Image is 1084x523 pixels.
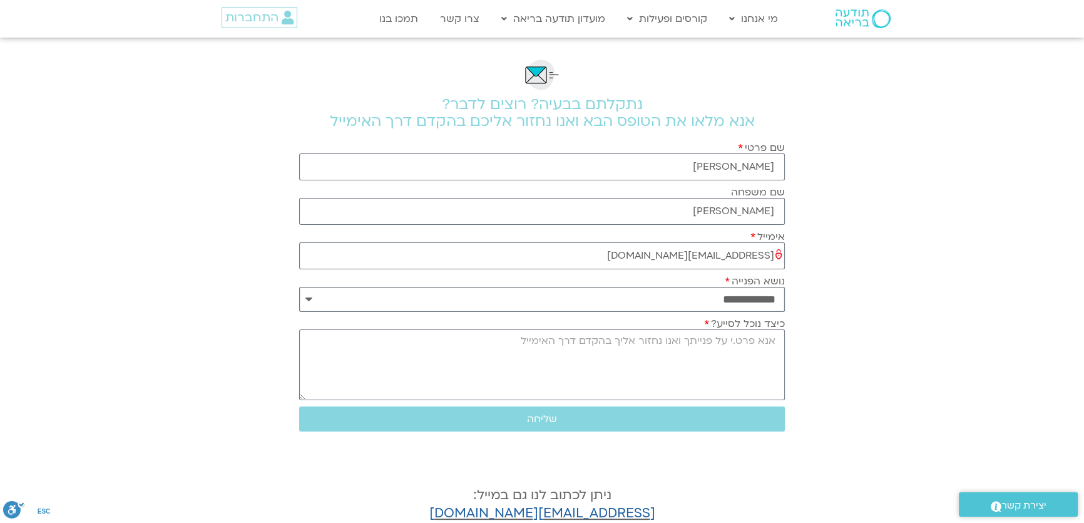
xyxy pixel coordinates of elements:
a: יצירת קשר [959,492,1078,517]
span: יצירת קשר [1001,497,1046,514]
h4: ניתן לכתוב לנו גם במייל: [299,487,785,523]
span: שליחה [527,413,557,425]
label: שם פרטי [737,142,785,153]
input: שם משפחה [299,198,785,225]
a: [EMAIL_ADDRESS][DOMAIN_NAME] [429,504,655,522]
a: מועדון תודעה בריאה [495,7,611,31]
label: אימייל [750,231,785,242]
a: התחברות [222,7,297,28]
a: קורסים ופעילות [621,7,713,31]
img: תודעה בריאה [836,9,891,28]
a: צרו קשר [434,7,486,31]
form: טופס חדש [299,142,785,438]
label: נושא הפנייה [724,276,785,287]
a: מי אנחנו [723,7,784,31]
a: תמכו בנו [373,7,424,31]
button: שליחה [299,406,785,432]
h2: נתקלתם בבעיה? רוצים לדבר? אנא מלאו את הטופס הבא ואנו נחזור אליכם בהקדם דרך האימייל [299,96,785,130]
span: התחברות [225,11,279,24]
input: אימייל [299,242,785,269]
label: כיצד נוכל לסייע? [703,318,785,329]
label: שם משפחה [731,187,785,198]
input: שם פרטי [299,153,785,180]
